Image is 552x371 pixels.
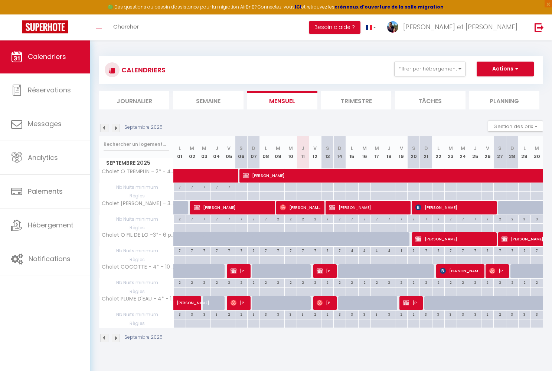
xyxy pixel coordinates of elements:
div: 2 [457,279,469,286]
th: 28 [506,136,518,169]
div: 7 [432,247,444,254]
span: [PERSON_NAME] [403,296,419,310]
div: 2 [494,279,506,286]
div: 7 [321,215,333,222]
div: 3 [371,311,383,318]
abbr: V [227,145,231,152]
span: [PERSON_NAME] [329,200,407,214]
span: Règles [99,319,173,328]
abbr: S [498,145,502,152]
th: 05 [223,136,235,169]
div: 3 [506,311,518,318]
div: 7 [248,215,259,222]
th: 18 [383,136,395,169]
th: 04 [210,136,223,169]
div: 7 [260,247,272,254]
button: Actions [477,62,534,76]
span: Chalet O TREMPLIN - 2* - 4/5 pers - 2 chambres/1 mezzanine [101,169,175,174]
span: Hébergement [28,220,74,230]
abbr: J [301,145,304,152]
button: Besoin d'aide ? [309,21,360,34]
div: 7 [186,215,198,222]
abbr: M [190,145,194,152]
abbr: S [239,145,243,152]
div: 2 [383,279,395,286]
abbr: J [215,145,218,152]
li: Trimestre [321,91,391,109]
span: [PERSON_NAME] [317,264,333,278]
div: 3 [198,311,210,318]
span: [PERSON_NAME] [177,292,211,306]
iframe: Chat [520,338,546,365]
abbr: D [252,145,255,152]
div: 7 [272,247,284,254]
span: Messages [28,119,62,128]
p: Septembre 2025 [124,334,163,341]
div: 7 [457,247,469,254]
div: 3 [285,311,297,318]
th: 13 [321,136,334,169]
abbr: V [486,145,489,152]
div: 2 [260,279,272,286]
a: Chercher [108,14,144,40]
span: Septembre 2025 [99,158,173,168]
th: 20 [408,136,420,169]
div: 7 [383,215,395,222]
img: ... [387,21,398,33]
span: Nb Nuits minimum [99,279,173,287]
th: 26 [481,136,494,169]
div: 3 [531,311,543,318]
span: Paiements [28,187,63,196]
button: Filtrer par hébergement [394,62,466,76]
div: 2 [211,279,223,286]
div: 2 [285,215,297,222]
span: [PERSON_NAME] [280,200,321,214]
div: 7 [494,247,506,254]
div: 2 [531,279,543,286]
abbr: L [265,145,267,152]
th: 30 [530,136,543,169]
div: 2 [408,311,419,318]
div: 2 [506,279,518,286]
th: 17 [370,136,383,169]
span: Réservations [28,85,71,95]
div: 2 [359,279,370,286]
abbr: M [535,145,539,152]
div: 3 [260,311,272,318]
abbr: J [474,145,477,152]
button: Ouvrir le widget de chat LiveChat [6,3,28,25]
span: Nb Nuits minimum [99,311,173,319]
h3: CALENDRIERS [120,62,166,78]
div: 2 [174,215,186,222]
th: 11 [297,136,309,169]
span: [PERSON_NAME] [440,264,481,278]
a: [PERSON_NAME] [174,296,186,310]
div: 7 [285,247,297,254]
th: 12 [309,136,321,169]
abbr: D [338,145,342,152]
div: 2 [445,279,457,286]
div: 7 [297,247,309,254]
div: 7 [346,215,358,222]
li: Mensuel [247,91,317,109]
div: 7 [186,247,198,254]
abbr: M [375,145,379,152]
div: 4 [346,247,358,254]
abbr: L [437,145,440,152]
div: 7 [445,247,457,254]
div: 2 [321,311,333,318]
input: Rechercher un logement... [104,138,169,151]
div: 7 [223,183,235,190]
div: 2 [309,279,321,286]
div: 7 [223,247,235,254]
abbr: J [388,145,391,152]
div: 7 [334,247,346,254]
th: 24 [457,136,469,169]
div: 3 [420,311,432,318]
abbr: L [523,145,526,152]
div: 3 [346,311,358,318]
span: Notifications [29,254,71,263]
div: 3 [519,311,530,318]
div: 2 [174,279,186,286]
div: 7 [198,183,210,190]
